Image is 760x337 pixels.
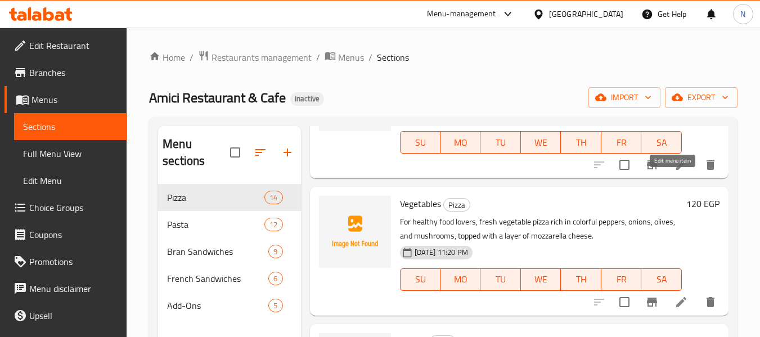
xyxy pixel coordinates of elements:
span: 6 [269,273,282,284]
span: TU [485,134,516,151]
span: FR [606,134,637,151]
span: 12 [265,219,282,230]
div: items [264,218,282,231]
li: / [368,51,372,64]
div: [GEOGRAPHIC_DATA] [549,8,623,20]
a: Promotions [5,248,127,275]
a: Restaurants management [198,50,312,65]
button: FR [601,131,642,154]
span: Coupons [29,228,118,241]
button: SA [641,131,682,154]
a: Edit menu item [674,295,688,309]
button: WE [521,268,561,291]
div: Add-Ons5 [158,292,300,319]
span: MO [445,271,476,287]
div: Pasta12 [158,211,300,238]
a: Full Menu View [14,140,127,167]
span: Edit Restaurant [29,39,118,52]
div: items [268,299,282,312]
span: Pasta [167,218,264,231]
button: SU [400,268,440,291]
div: Bran Sandwiches9 [158,238,300,265]
span: TU [485,271,516,287]
span: 9 [269,246,282,257]
span: Select all sections [223,141,247,164]
div: items [264,191,282,204]
a: Branches [5,59,127,86]
span: 5 [269,300,282,311]
span: SU [405,134,436,151]
span: Sections [377,51,409,64]
span: Bran Sandwiches [167,245,268,258]
span: SA [646,134,677,151]
span: Select to update [613,153,636,177]
span: Menu disclaimer [29,282,118,295]
span: Pizza [444,199,470,212]
span: Full Menu View [23,147,118,160]
span: Menus [338,51,364,64]
span: FR [606,271,637,287]
button: TH [561,131,601,154]
span: 14 [265,192,282,203]
a: Menus [325,50,364,65]
span: Inactive [290,94,324,104]
span: Menus [32,93,118,106]
button: Branch-specific-item [638,289,665,316]
span: SU [405,271,436,287]
span: WE [525,134,557,151]
span: Edit Menu [23,174,118,187]
button: Add section [274,139,301,166]
span: Upsell [29,309,118,322]
span: TH [565,271,597,287]
a: Choice Groups [5,194,127,221]
div: items [268,272,282,285]
div: Pizza14 [158,184,300,211]
span: import [597,91,651,105]
span: Promotions [29,255,118,268]
nav: breadcrumb [149,50,737,65]
div: French Sandwiches6 [158,265,300,292]
span: Select to update [613,290,636,314]
span: Pizza [167,191,264,204]
span: Amici Restaurant & Cafe [149,85,286,110]
button: FR [601,268,642,291]
span: WE [525,271,557,287]
button: TH [561,268,601,291]
button: TU [480,268,521,291]
span: [DATE] 11:20 PM [410,247,473,258]
li: / [316,51,320,64]
span: Add-Ons [167,299,268,312]
span: TH [565,134,597,151]
span: French Sandwiches [167,272,268,285]
p: For healthy food lovers, fresh vegetable pizza rich in colorful peppers, onions, olives, and mush... [400,215,682,243]
button: Branch-specific-item [638,151,665,178]
button: SU [400,131,440,154]
span: Vegetables [400,195,441,212]
span: N [740,8,745,20]
a: Upsell [5,302,127,329]
h6: 120 EGP [686,196,719,212]
span: Sort sections [247,139,274,166]
span: export [674,91,728,105]
a: Home [149,51,185,64]
li: / [190,51,194,64]
span: SA [646,271,677,287]
a: Sections [14,113,127,140]
button: delete [697,289,724,316]
a: Menus [5,86,127,113]
a: Edit Restaurant [5,32,127,59]
button: export [665,87,737,108]
button: WE [521,131,561,154]
button: MO [440,131,481,154]
button: TU [480,131,521,154]
span: Choice Groups [29,201,118,214]
a: Menu disclaimer [5,275,127,302]
div: Inactive [290,92,324,106]
button: delete [697,151,724,178]
button: SA [641,268,682,291]
span: Sections [23,120,118,133]
div: Pizza [443,198,470,212]
img: Vegetables [319,196,391,268]
button: import [588,87,660,108]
